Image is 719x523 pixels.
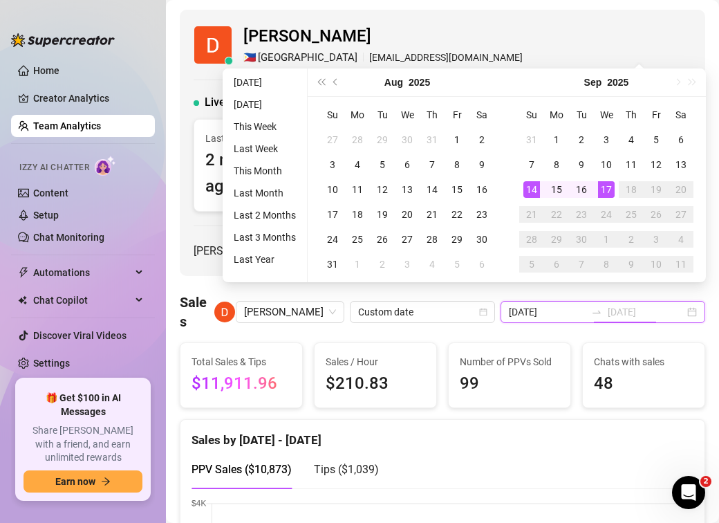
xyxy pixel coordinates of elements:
[349,156,366,173] div: 4
[24,424,142,465] span: Share [PERSON_NAME] with a friend, and earn unlimited rewards
[519,152,544,177] td: 2025-09-07
[420,227,445,252] td: 2025-08-28
[598,181,615,198] div: 17
[673,206,689,223] div: 27
[395,202,420,227] td: 2025-08-20
[194,26,232,64] img: Dan Anton Soriano
[409,68,430,96] button: Choose a year
[33,120,101,131] a: Team Analytics
[420,252,445,277] td: 2025-09-04
[548,206,565,223] div: 22
[349,206,366,223] div: 18
[673,256,689,273] div: 11
[424,256,440,273] div: 4
[479,308,487,316] span: calendar
[594,227,619,252] td: 2025-10-01
[349,256,366,273] div: 1
[395,102,420,127] th: We
[619,202,644,227] td: 2025-09-25
[370,127,395,152] td: 2025-07-29
[644,227,669,252] td: 2025-10-03
[644,127,669,152] td: 2025-09-05
[460,354,559,369] span: Number of PPVs Sold
[573,156,590,173] div: 9
[228,251,301,268] li: Last Year
[192,420,693,450] div: Sales by [DATE] - [DATE]
[573,206,590,223] div: 23
[569,152,594,177] td: 2025-09-09
[445,252,469,277] td: 2025-09-05
[424,156,440,173] div: 7
[594,127,619,152] td: 2025-09-03
[345,202,370,227] td: 2025-08-18
[374,231,391,248] div: 26
[324,131,341,148] div: 27
[445,202,469,227] td: 2025-08-22
[623,206,639,223] div: 25
[519,252,544,277] td: 2025-10-05
[320,202,345,227] td: 2025-08-17
[33,87,144,109] a: Creator Analytics
[544,177,569,202] td: 2025-09-15
[194,242,460,259] span: [PERSON_NAME] is a and assigned to creators
[619,227,644,252] td: 2025-10-02
[598,206,615,223] div: 24
[228,140,301,157] li: Last Week
[469,152,494,177] td: 2025-08-09
[445,152,469,177] td: 2025-08-08
[33,358,70,369] a: Settings
[11,33,115,47] img: logo-BBDzfeDw.svg
[374,156,391,173] div: 5
[669,202,693,227] td: 2025-09-27
[544,252,569,277] td: 2025-10-06
[608,304,684,320] input: End date
[424,206,440,223] div: 21
[523,256,540,273] div: 5
[345,127,370,152] td: 2025-07-28
[320,227,345,252] td: 2025-08-24
[573,231,590,248] div: 30
[548,231,565,248] div: 29
[420,152,445,177] td: 2025-08-07
[523,231,540,248] div: 28
[370,177,395,202] td: 2025-08-12
[594,371,693,397] span: 48
[573,131,590,148] div: 2
[33,232,104,243] a: Chat Monitoring
[370,152,395,177] td: 2025-08-05
[623,156,639,173] div: 11
[544,202,569,227] td: 2025-09-22
[399,156,415,173] div: 6
[395,177,420,202] td: 2025-08-13
[320,177,345,202] td: 2025-08-10
[644,177,669,202] td: 2025-09-19
[192,463,292,476] span: PPV Sales ( $10,873 )
[370,202,395,227] td: 2025-08-19
[673,231,689,248] div: 4
[474,131,490,148] div: 2
[101,477,111,486] span: arrow-right
[314,463,379,476] span: Tips ( $1,039 )
[399,181,415,198] div: 13
[33,187,68,199] a: Content
[349,181,366,198] div: 11
[569,102,594,127] th: Tu
[619,127,644,152] td: 2025-09-04
[619,177,644,202] td: 2025-09-18
[395,227,420,252] td: 2025-08-27
[598,256,615,273] div: 8
[345,227,370,252] td: 2025-08-25
[374,206,391,223] div: 19
[420,202,445,227] td: 2025-08-21
[519,127,544,152] td: 2025-08-31
[607,68,628,96] button: Choose a year
[644,252,669,277] td: 2025-10-10
[313,68,328,96] button: Last year (Control + left)
[598,156,615,173] div: 10
[569,252,594,277] td: 2025-10-07
[445,127,469,152] td: 2025-08-01
[449,156,465,173] div: 8
[395,152,420,177] td: 2025-08-06
[449,231,465,248] div: 29
[669,227,693,252] td: 2025-10-04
